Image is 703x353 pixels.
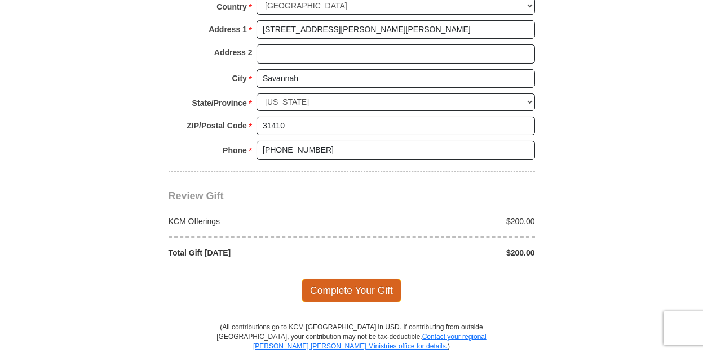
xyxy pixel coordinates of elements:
[223,142,247,158] strong: Phone
[187,118,247,133] strong: ZIP/Postal Code
[209,21,247,37] strong: Address 1
[162,247,352,258] div: Total Gift [DATE]
[214,44,253,60] strong: Address 2
[302,279,401,302] span: Complete Your Gift
[232,70,246,86] strong: City
[192,95,247,111] strong: State/Province
[169,190,224,202] span: Review Gift
[352,247,541,258] div: $200.00
[352,216,541,227] div: $200.00
[162,216,352,227] div: KCM Offerings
